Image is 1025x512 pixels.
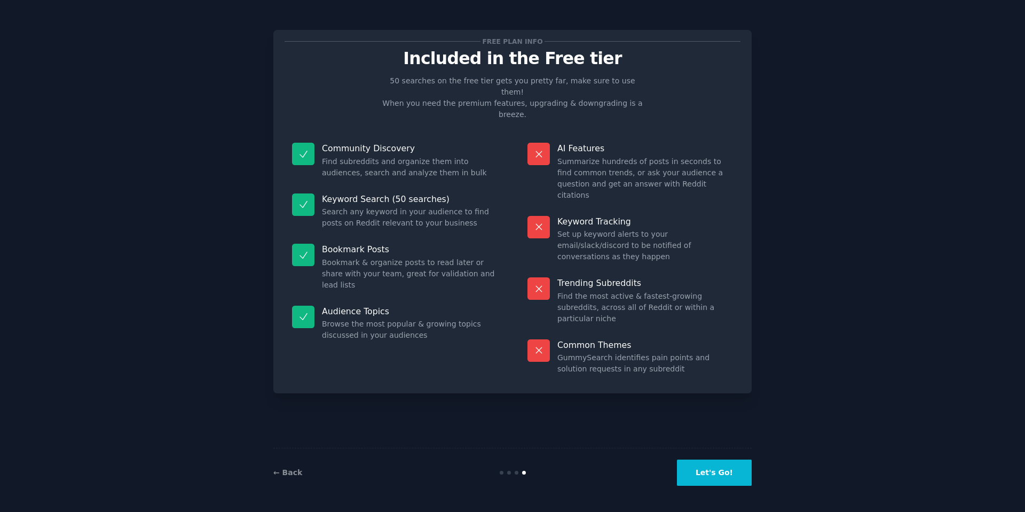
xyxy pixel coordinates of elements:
[378,75,647,120] p: 50 searches on the free tier gets you pretty far, make sure to use them! When you need the premiu...
[480,36,545,47] span: Free plan info
[557,216,733,227] p: Keyword Tracking
[322,156,498,179] dd: Find subreddits and organize them into audiences, search and analyze them in bulk
[557,352,733,375] dd: GummySearch identifies pain points and solution requests in any subreddit
[322,319,498,341] dd: Browse the most popular & growing topics discussed in your audiences
[557,229,733,262] dd: Set up keyword alerts to your email/slack/discord to be notified of conversations as they happen
[322,257,498,291] dd: Bookmark & organize posts to read later or share with your team, great for validation and lead lists
[322,206,498,229] dd: Search any keyword in your audience to find posts on Reddit relevant to your business
[677,460,752,486] button: Let's Go!
[322,143,498,154] p: Community Discovery
[322,244,498,255] p: Bookmark Posts
[557,277,733,289] p: Trending Subreddits
[557,291,733,324] dd: Find the most active & fastest-growing subreddits, across all of Reddit or within a particular niche
[557,339,733,351] p: Common Themes
[285,49,740,68] p: Included in the Free tier
[557,156,733,201] dd: Summarize hundreds of posts in seconds to find common trends, or ask your audience a question and...
[557,143,733,154] p: AI Features
[322,193,498,205] p: Keyword Search (50 searches)
[322,306,498,317] p: Audience Topics
[273,468,302,477] a: ← Back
